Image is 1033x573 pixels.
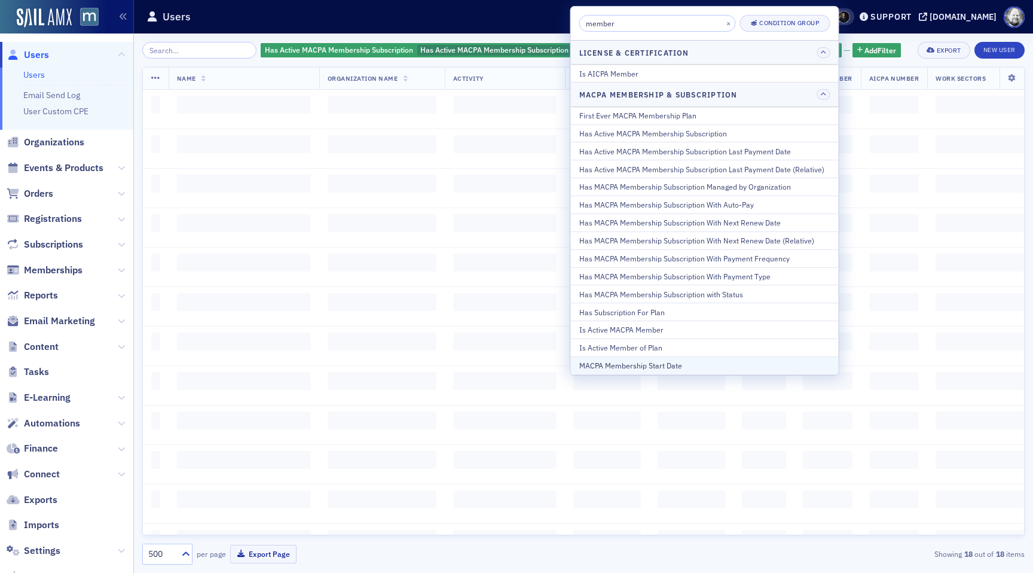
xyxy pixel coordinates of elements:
[579,15,736,32] input: Search filters...
[7,48,49,62] a: Users
[579,324,830,335] div: Is Active MACPA Member
[142,42,256,59] input: Search…
[930,11,997,22] div: [DOMAIN_NAME]
[579,307,830,318] div: Has Subscription For Plan
[7,493,57,507] a: Exports
[17,8,72,28] img: SailAMX
[24,544,60,557] span: Settings
[24,417,80,430] span: Automations
[937,47,961,54] div: Export
[7,544,60,557] a: Settings
[571,303,839,321] button: Has Subscription For Plan
[962,548,974,559] strong: 18
[24,340,59,353] span: Content
[453,74,484,83] span: Activity
[852,43,901,58] button: AddFilter
[24,315,95,328] span: Email Marketing
[571,214,839,231] button: Has MACPA Membership Subscription With Next Renew Date
[7,289,58,302] a: Reports
[571,160,839,178] button: Has Active MACPA Membership Subscription Last Payment Date (Relative)
[571,285,839,303] button: Has MACPA Membership Subscription with Status
[739,15,830,32] button: Condition Group
[24,212,82,225] span: Registrations
[23,90,80,100] a: Email Send Log
[7,238,83,251] a: Subscriptions
[24,238,83,251] span: Subscriptions
[23,69,45,80] a: Users
[7,365,49,379] a: Tasks
[261,43,586,58] div: Has Active MACPA Membership Subscription
[571,124,839,142] button: Has Active MACPA Membership Subscription
[24,187,53,200] span: Orders
[571,142,839,160] button: Has Active MACPA Membership Subscription Last Payment Date
[23,106,88,117] a: User Custom CPE
[571,249,839,267] button: Has MACPA Membership Subscription With Payment Frequency
[571,178,839,196] button: Has MACPA Membership Subscription Managed by Organization
[571,107,839,124] button: First Ever MACPA Membership Plan
[197,548,226,559] label: per page
[838,11,850,23] span: Lauren McDonough
[739,548,1025,559] div: Showing out of items
[7,136,84,149] a: Organizations
[571,321,839,339] button: Is Active MACPA Member
[571,356,839,374] button: MACPA Membership Start Date
[80,8,99,26] img: SailAMX
[7,212,82,225] a: Registrations
[579,342,830,353] div: Is Active Member of Plan
[571,339,839,356] button: Is Active Member of Plan
[571,267,839,285] button: Has MACPA Membership Subscription With Payment Type
[579,360,830,371] div: MACPA Membership Start Date
[7,340,59,353] a: Content
[24,468,60,481] span: Connect
[579,128,830,139] div: Has Active MACPA Membership Subscription
[579,47,689,58] h4: License & Certification
[579,68,830,79] div: Is AICPA Member
[579,181,830,192] div: Has MACPA Membership Subscription Managed by Organization
[24,161,103,175] span: Events & Products
[24,519,59,532] span: Imports
[579,199,830,210] div: Has MACPA Membership Subscription With Auto-Pay
[870,11,912,22] div: Support
[163,10,191,24] h1: Users
[723,17,734,28] button: ×
[919,13,1001,21] button: [DOMAIN_NAME]
[571,65,839,82] button: Is AICPA Member
[579,146,830,157] div: Has Active MACPA Membership Subscription Last Payment Date
[7,442,58,455] a: Finance
[579,289,830,300] div: Has MACPA Membership Subscription with Status
[1004,7,1025,28] span: Profile
[24,289,58,302] span: Reports
[24,264,82,277] span: Memberships
[869,74,919,83] span: AICPA Number
[7,315,95,328] a: Email Marketing
[579,253,830,264] div: Has MACPA Membership Subscription With Payment Frequency
[571,196,839,214] button: Has MACPA Membership Subscription With Auto-Pay
[148,548,175,560] div: 500
[579,235,830,246] div: Has MACPA Membership Subscription With Next Renew Date (Relative)
[579,89,738,100] h4: MACPA Membership & Subscription
[7,161,103,175] a: Events & Products
[420,45,569,54] span: Has Active MACPA Membership Subscription
[24,391,71,404] span: E-Learning
[974,42,1025,59] a: New User
[328,74,398,83] span: Organization Name
[994,548,1006,559] strong: 18
[579,217,830,228] div: Has MACPA Membership Subscription With Next Renew Date
[579,164,830,175] div: Has Active MACPA Membership Subscription Last Payment Date (Relative)
[759,20,819,26] div: Condition Group
[230,545,297,563] button: Export Page
[24,493,57,507] span: Exports
[24,365,49,379] span: Tasks
[7,417,80,430] a: Automations
[24,136,84,149] span: Organizations
[7,468,60,481] a: Connect
[7,187,53,200] a: Orders
[7,264,82,277] a: Memberships
[72,8,99,28] a: View Homepage
[864,45,896,56] span: Add Filter
[265,45,413,54] span: Has Active MACPA Membership Subscription
[24,442,58,455] span: Finance
[579,110,830,121] div: First Ever MACPA Membership Plan
[571,231,839,249] button: Has MACPA Membership Subscription With Next Renew Date (Relative)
